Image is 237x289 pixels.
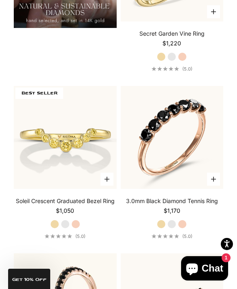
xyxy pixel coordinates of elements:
sale-price: $1,220 [162,39,181,47]
a: Soleil Crescent Graduated Bezel Ring [16,197,115,205]
a: 5.0 out of 5.0 stars(5.0) [152,233,192,239]
div: 5.0 out of 5.0 stars [152,66,179,71]
div: 5.0 out of 5.0 stars [45,234,72,238]
sale-price: $1,050 [56,207,74,215]
span: (5.0) [182,233,192,239]
div: GET 10% Off [8,269,50,289]
span: BEST SELLER [15,88,63,99]
span: GET 10% Off [12,278,47,282]
a: 3.0mm Black Diamond Tennis Ring [126,197,218,205]
sale-price: $1,170 [164,207,180,215]
span: (5.0) [182,66,192,72]
a: 5.0 out of 5.0 stars(5.0) [152,66,192,72]
span: (5.0) [75,233,85,239]
a: Secret Garden Vine Ring [139,30,205,38]
a: 5.0 out of 5.0 stars(5.0) [45,233,85,239]
inbox-online-store-chat: Shopify online store chat [179,256,231,283]
div: 5.0 out of 5.0 stars [152,234,179,238]
img: #YellowGold [14,86,117,189]
img: #RoseGold [121,86,224,189]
